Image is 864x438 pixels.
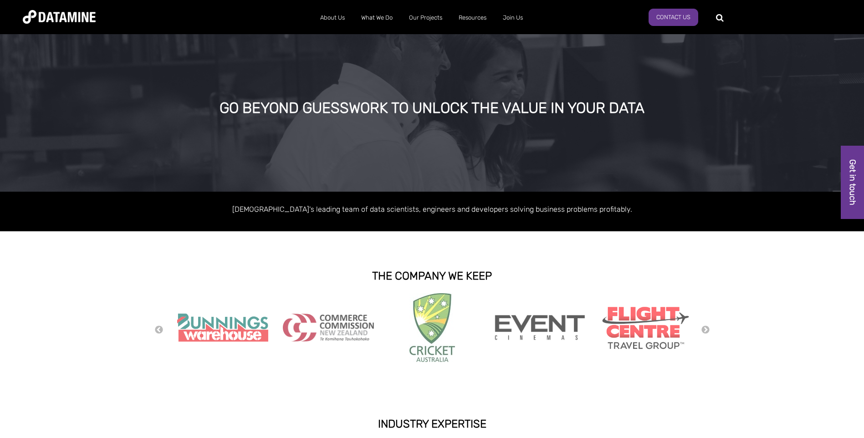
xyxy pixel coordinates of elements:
a: Our Projects [401,6,450,30]
div: GO BEYOND GUESSWORK TO UNLOCK THE VALUE IN YOUR DATA [98,100,766,117]
a: Get in touch [841,146,864,219]
img: event cinemas [494,315,585,341]
button: Previous [154,325,164,335]
img: Cricket Australia [409,293,455,362]
img: Bunnings Warehouse [177,311,268,345]
a: Join Us [495,6,531,30]
a: Contact Us [649,9,698,26]
a: What We Do [353,6,401,30]
strong: THE COMPANY WE KEEP [372,270,492,282]
img: commercecommission [283,314,374,341]
strong: INDUSTRY EXPERTISE [378,418,486,430]
button: Next [701,325,710,335]
img: Datamine [23,10,96,24]
a: About Us [312,6,353,30]
p: [DEMOGRAPHIC_DATA]'s leading team of data scientists, engineers and developers solving business p... [173,203,692,215]
a: Resources [450,6,495,30]
img: Flight Centre [600,304,691,351]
